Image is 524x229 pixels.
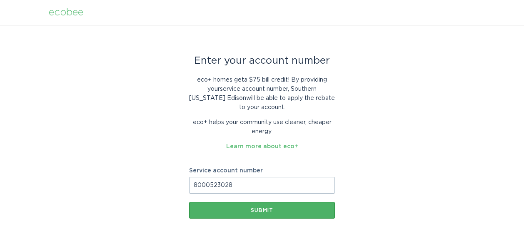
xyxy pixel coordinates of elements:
p: eco+ homes get a $75 bill credit ! By providing your service account number , Southern [US_STATE]... [189,75,335,112]
div: ecobee [49,8,83,17]
button: Submit [189,202,335,219]
a: Learn more about eco+ [226,144,298,149]
label: Service account number [189,168,335,174]
div: Enter your account number [189,56,335,65]
p: eco+ helps your community use cleaner, cheaper energy. [189,118,335,136]
div: Submit [193,208,331,213]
